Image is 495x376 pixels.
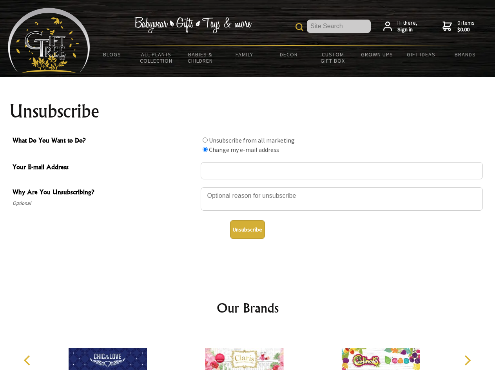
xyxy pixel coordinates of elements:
img: product search [296,23,303,31]
input: What Do You Want to Do? [203,137,208,143]
span: Your E-mail Address [13,162,197,174]
h1: Unsubscribe [9,102,486,121]
a: Babies & Children [178,46,223,69]
input: Site Search [307,20,371,33]
input: Your E-mail Address [201,162,483,179]
a: Custom Gift Box [311,46,355,69]
input: What Do You Want to Do? [203,147,208,152]
strong: Sign in [397,26,417,33]
a: Hi there,Sign in [383,20,417,33]
button: Next [459,352,476,369]
a: BLOGS [90,46,134,63]
button: Unsubscribe [230,220,265,239]
span: Why Are You Unsubscribing? [13,187,197,199]
a: Gift Ideas [399,46,443,63]
a: Family [223,46,267,63]
img: Babywear - Gifts - Toys & more [134,17,252,33]
a: 0 items$0.00 [442,20,475,33]
h2: Our Brands [16,298,480,317]
a: All Plants Collection [134,46,179,69]
span: What Do You Want to Do? [13,136,197,147]
label: Change my e-mail address [209,146,279,154]
a: Decor [267,46,311,63]
label: Unsubscribe from all marketing [209,136,295,144]
img: Babyware - Gifts - Toys and more... [8,8,90,73]
strong: $0.00 [457,26,475,33]
span: Optional [13,199,197,208]
span: Hi there, [397,20,417,33]
a: Brands [443,46,488,63]
textarea: Why Are You Unsubscribing? [201,187,483,211]
span: 0 items [457,19,475,33]
a: Grown Ups [355,46,399,63]
button: Previous [20,352,37,369]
